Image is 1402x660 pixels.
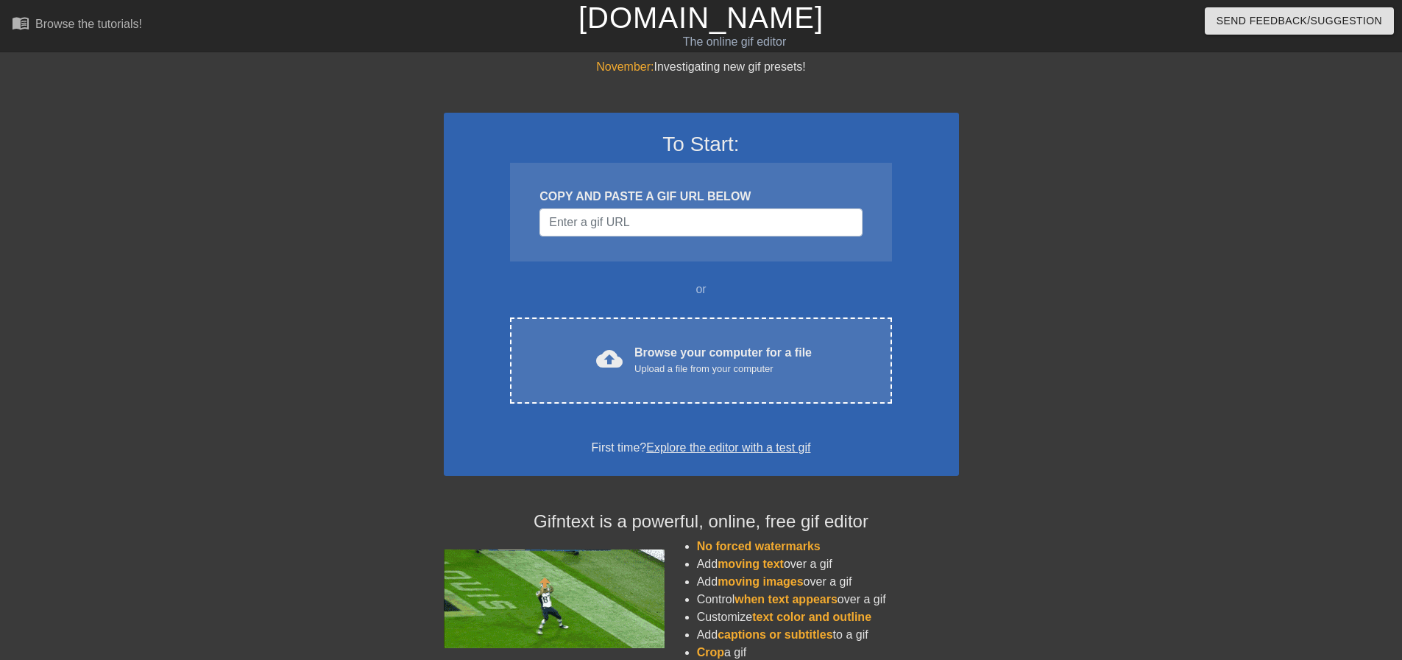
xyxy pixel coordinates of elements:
span: Crop [697,646,724,659]
span: moving text [718,558,784,570]
img: football_small.gif [444,550,665,648]
span: when text appears [734,593,838,605]
h3: To Start: [463,132,940,157]
input: Username [539,208,862,236]
li: Control over a gif [697,591,959,608]
span: text color and outline [752,611,871,623]
a: [DOMAIN_NAME] [578,1,824,34]
a: Browse the tutorials! [12,14,142,37]
div: Browse the tutorials! [35,18,142,30]
div: Browse your computer for a file [634,344,812,376]
li: Add to a gif [697,626,959,644]
span: menu_book [12,14,29,32]
span: November: [596,60,654,73]
li: Customize [697,608,959,626]
span: Send Feedback/Suggestion [1217,12,1382,30]
span: No forced watermarks [697,540,821,552]
div: Investigating new gif presets! [444,58,959,76]
li: Add over a gif [697,573,959,591]
h4: Gifntext is a powerful, online, free gif editor [444,511,959,533]
div: or [482,281,921,298]
li: Add over a gif [697,555,959,573]
span: cloud_upload [596,345,623,372]
div: COPY AND PASTE A GIF URL BELOW [539,188,862,206]
span: moving images [718,575,803,588]
a: Explore the editor with a test gif [646,441,810,454]
div: The online gif editor [475,33,994,51]
span: captions or subtitles [718,628,832,641]
div: First time? [463,439,940,457]
button: Send Feedback/Suggestion [1205,7,1394,35]
div: Upload a file from your computer [634,362,812,376]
